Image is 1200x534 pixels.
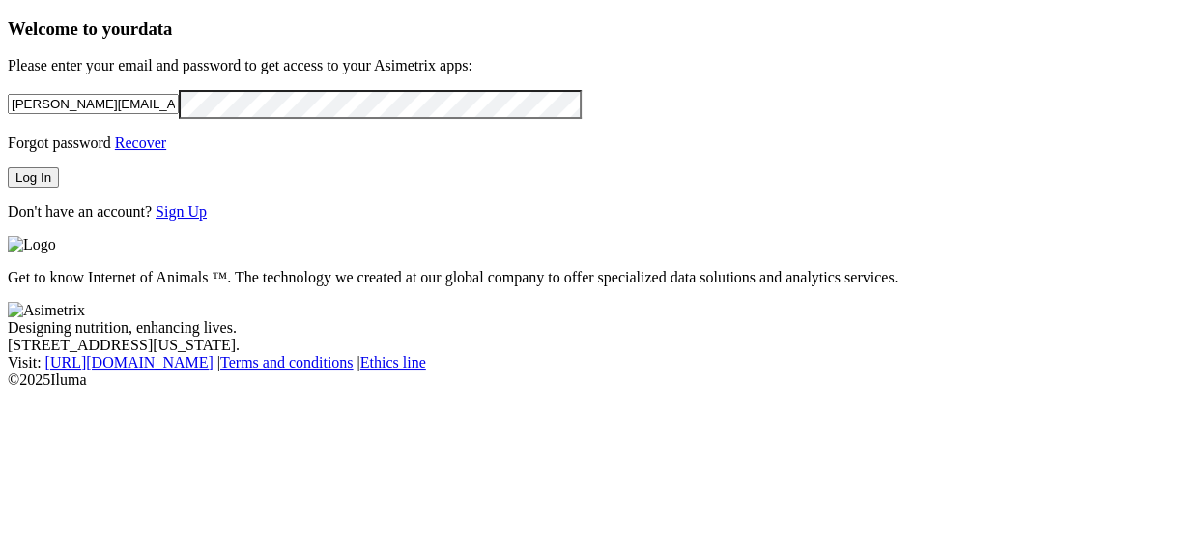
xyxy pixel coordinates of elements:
div: © 2025 Iluma [8,371,1192,389]
img: Asimetrix [8,302,85,319]
div: Designing nutrition, enhancing lives. [8,319,1192,337]
a: Ethics line [360,354,426,371]
p: Please enter your email and password to get access to your Asimetrix apps: [8,57,1192,74]
span: data [138,18,172,39]
input: Your email [8,94,179,114]
a: Terms and conditions [220,354,354,371]
h3: Welcome to your [8,18,1192,40]
p: Don't have an account? [8,203,1192,221]
a: Recover [115,134,166,151]
a: [URL][DOMAIN_NAME] [45,354,214,371]
a: Sign Up [156,203,207,220]
img: Logo [8,236,56,253]
div: [STREET_ADDRESS][US_STATE]. [8,337,1192,354]
p: Forgot password [8,134,1192,152]
div: Visit : | | [8,354,1192,371]
p: Get to know Internet of Animals ™. The technology we created at our global company to offer speci... [8,269,1192,286]
button: Log In [8,167,59,188]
